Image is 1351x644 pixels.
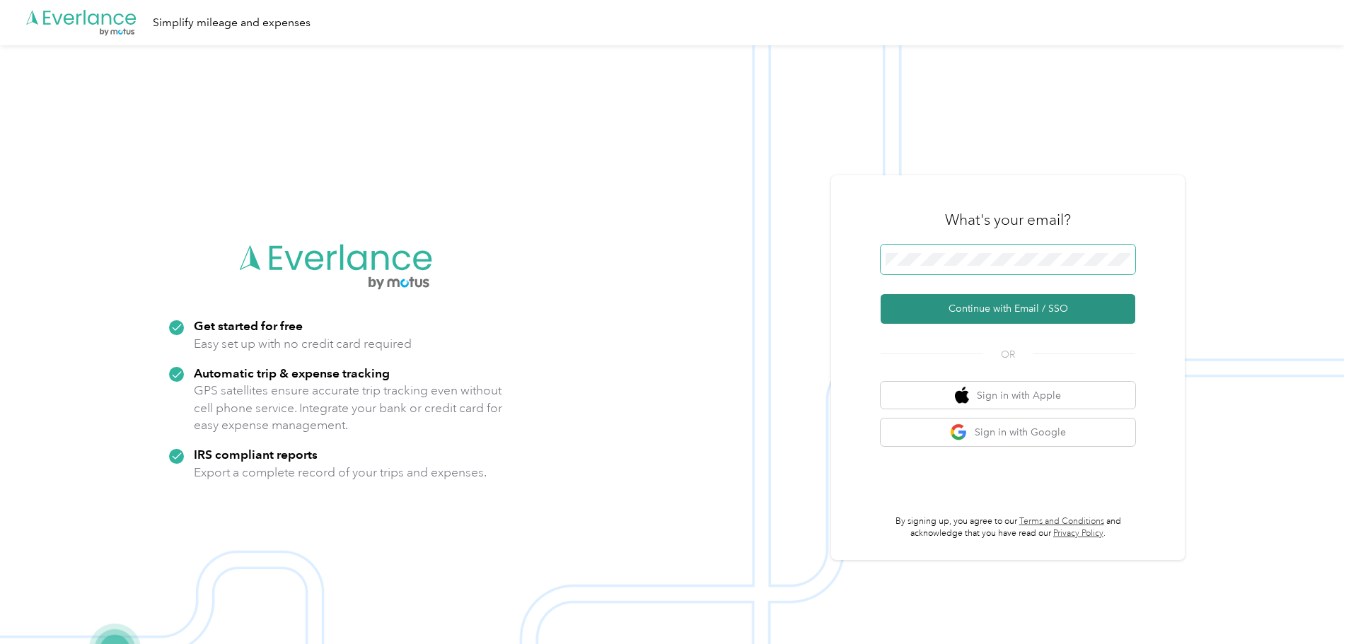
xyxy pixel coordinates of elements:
[194,335,412,353] p: Easy set up with no credit card required
[881,418,1135,446] button: google logoSign in with Google
[194,318,303,333] strong: Get started for free
[194,365,390,380] strong: Automatic trip & expense tracking
[194,447,318,462] strong: IRS compliant reports
[1053,528,1103,539] a: Privacy Policy
[955,387,969,404] img: apple logo
[950,423,968,441] img: google logo
[881,294,1135,324] button: Continue with Email / SSO
[194,382,503,434] p: GPS satellites ensure accurate trip tracking even without cell phone service. Integrate your bank...
[983,347,1033,362] span: OR
[153,14,311,32] div: Simplify mileage and expenses
[945,210,1071,230] h3: What's your email?
[881,515,1135,540] p: By signing up, you agree to our and acknowledge that you have read our .
[881,382,1135,409] button: apple logoSign in with Apple
[1019,516,1104,527] a: Terms and Conditions
[194,464,487,481] p: Export a complete record of your trips and expenses.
